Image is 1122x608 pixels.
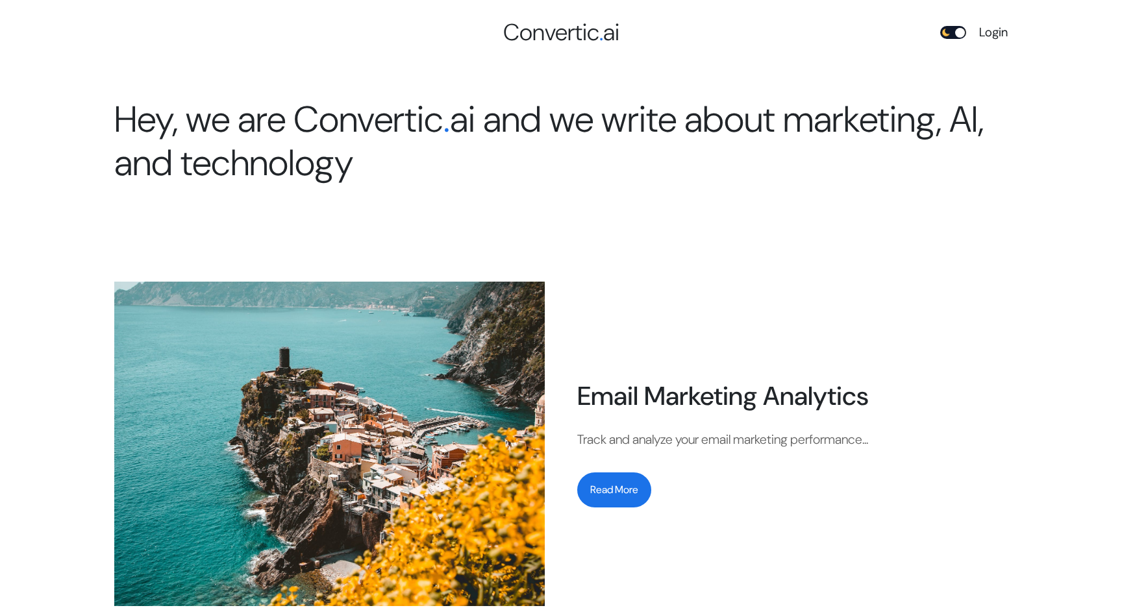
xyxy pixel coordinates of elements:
[577,430,1008,449] p: Track and analyze your email marketing performance...
[599,17,603,47] span: .
[577,472,1008,507] a: Read More
[979,23,1008,42] a: Login
[412,15,710,50] a: Convertic.ai
[114,97,1008,184] h1: Hey, we are Convertic ai and we write about marketing, AI, and technology
[577,380,1008,411] h1: Email Marketing Analytics
[577,472,651,507] button: Read More
[941,28,951,37] img: moon
[443,95,450,143] span: .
